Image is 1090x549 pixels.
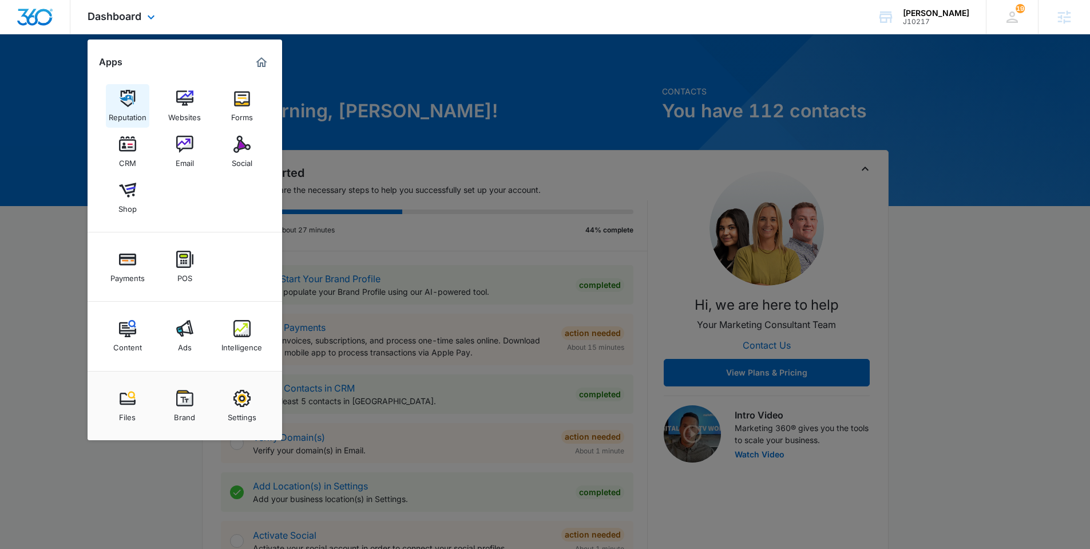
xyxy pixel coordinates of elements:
[903,9,969,18] div: account name
[119,153,136,168] div: CRM
[113,337,142,352] div: Content
[163,245,207,289] a: POS
[106,314,149,358] a: Content
[106,245,149,289] a: Payments
[99,57,122,68] h2: Apps
[106,176,149,219] a: Shop
[221,337,262,352] div: Intelligence
[903,18,969,26] div: account id
[220,84,264,128] a: Forms
[231,107,253,122] div: Forms
[220,314,264,358] a: Intelligence
[163,384,207,428] a: Brand
[163,130,207,173] a: Email
[220,130,264,173] a: Social
[88,10,141,22] span: Dashboard
[252,53,271,72] a: Marketing 360® Dashboard
[1016,4,1025,13] div: notifications count
[174,407,195,422] div: Brand
[119,407,136,422] div: Files
[118,199,137,214] div: Shop
[177,268,192,283] div: POS
[106,130,149,173] a: CRM
[168,107,201,122] div: Websites
[163,314,207,358] a: Ads
[163,84,207,128] a: Websites
[106,384,149,428] a: Files
[110,268,145,283] div: Payments
[106,84,149,128] a: Reputation
[1016,4,1025,13] span: 19
[232,153,252,168] div: Social
[178,337,192,352] div: Ads
[109,107,146,122] div: Reputation
[228,407,256,422] div: Settings
[220,384,264,428] a: Settings
[176,153,194,168] div: Email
